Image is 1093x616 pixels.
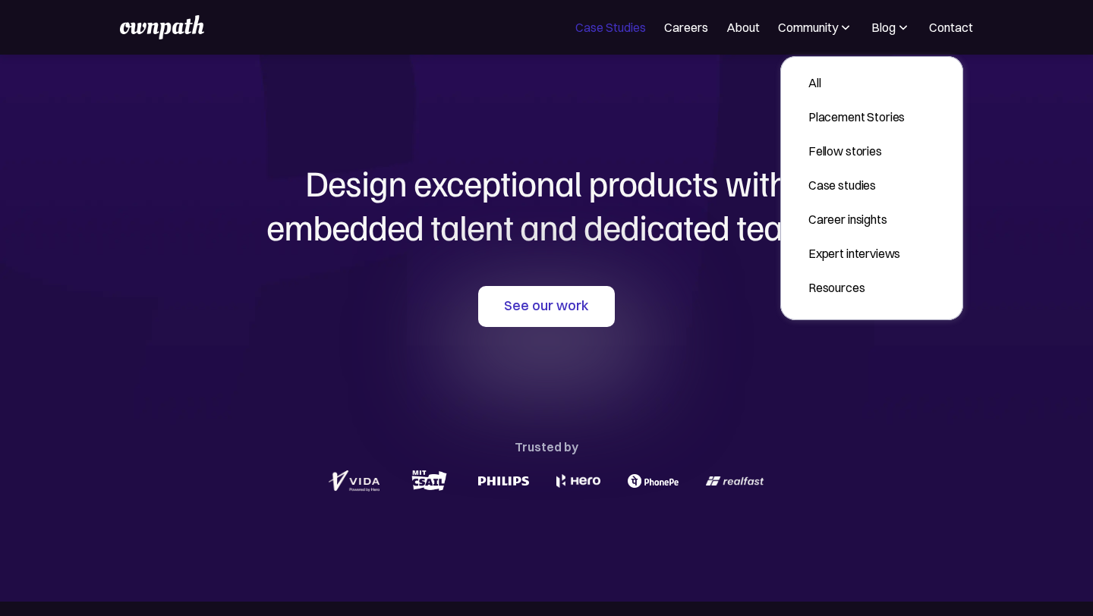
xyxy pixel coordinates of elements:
[808,210,905,228] div: Career insights
[478,286,615,327] a: See our work
[664,18,708,36] a: Careers
[778,18,853,36] div: Community
[808,176,905,194] div: Case studies
[808,142,905,160] div: Fellow stories
[575,18,646,36] a: Case Studies
[796,206,917,233] a: Career insights
[929,18,973,36] a: Contact
[808,278,905,297] div: Resources
[796,69,917,96] a: All
[808,108,905,126] div: Placement Stories
[796,171,917,199] a: Case studies
[515,436,578,457] div: Trusted by
[808,74,905,92] div: All
[796,274,917,301] a: Resources
[780,56,963,320] nav: Blog
[796,103,917,130] a: Placement Stories
[808,244,905,262] div: Expert interviews
[871,18,911,36] div: Blog
[778,18,838,36] div: Community
[182,161,911,248] h1: Design exceptional products with embedded talent and dedicated teams
[726,18,760,36] a: About
[796,240,917,267] a: Expert interviews
[871,18,896,36] div: Blog
[796,137,917,165] a: Fellow stories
